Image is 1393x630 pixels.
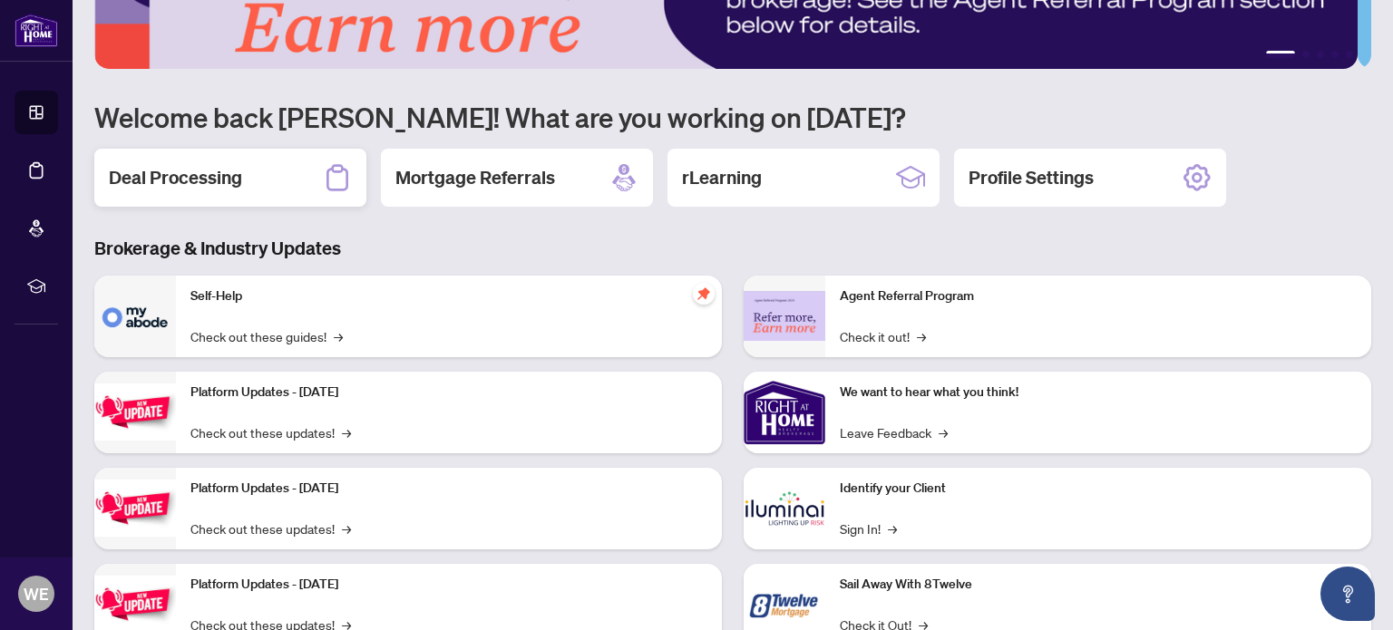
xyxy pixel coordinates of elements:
[94,100,1371,134] h1: Welcome back [PERSON_NAME]! What are you working on [DATE]?
[190,286,707,306] p: Self-Help
[888,519,897,538] span: →
[395,165,555,190] h2: Mortgage Referrals
[1317,51,1324,58] button: 3
[190,326,343,346] a: Check out these guides!→
[840,575,1357,595] p: Sail Away With 8Twelve
[840,479,1357,499] p: Identify your Client
[840,326,926,346] a: Check it out!→
[94,236,1371,261] h3: Brokerage & Industry Updates
[840,286,1357,306] p: Agent Referral Program
[15,14,58,47] img: logo
[342,519,351,538] span: →
[682,165,762,190] h2: rLearning
[939,422,948,442] span: →
[24,581,49,606] span: WE
[1346,51,1353,58] button: 5
[94,383,176,441] img: Platform Updates - July 21, 2025
[840,383,1357,402] p: We want to hear what you think!
[94,276,176,357] img: Self-Help
[917,326,926,346] span: →
[190,575,707,595] p: Platform Updates - [DATE]
[190,479,707,499] p: Platform Updates - [DATE]
[693,283,715,305] span: pushpin
[840,422,948,442] a: Leave Feedback→
[969,165,1094,190] h2: Profile Settings
[1266,51,1295,58] button: 1
[342,422,351,442] span: →
[94,480,176,537] img: Platform Updates - July 8, 2025
[190,519,351,538] a: Check out these updates!→
[840,519,897,538] a: Sign In!→
[744,372,825,453] img: We want to hear what you think!
[1302,51,1310,58] button: 2
[1331,51,1339,58] button: 4
[1320,567,1375,621] button: Open asap
[744,468,825,549] img: Identify your Client
[190,422,351,442] a: Check out these updates!→
[190,383,707,402] p: Platform Updates - [DATE]
[744,291,825,341] img: Agent Referral Program
[334,326,343,346] span: →
[109,165,242,190] h2: Deal Processing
